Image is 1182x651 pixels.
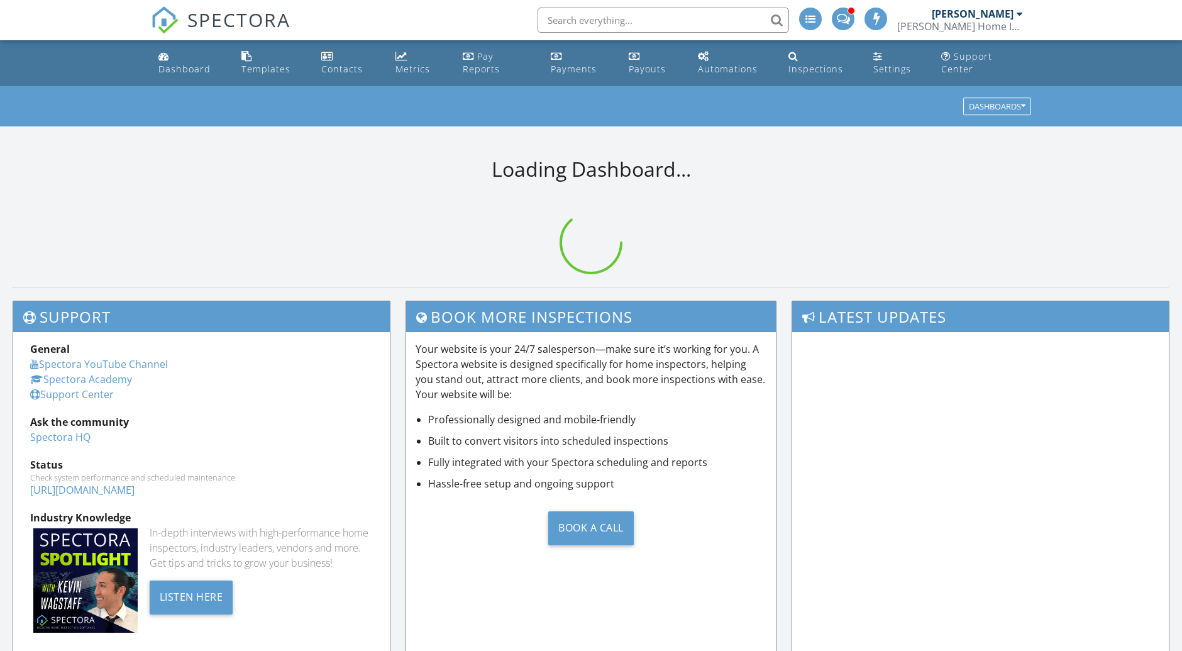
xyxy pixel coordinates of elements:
[316,45,380,81] a: Contacts
[788,63,843,75] div: Inspections
[868,45,926,81] a: Settings
[30,510,373,525] div: Industry Knowledge
[30,387,114,401] a: Support Center
[153,45,226,81] a: Dashboard
[13,301,390,332] h3: Support
[698,63,758,75] div: Automations
[30,342,70,356] strong: General
[538,8,789,33] input: Search everything...
[932,8,1014,20] div: [PERSON_NAME]
[151,17,290,43] a: SPECTORA
[150,581,233,615] div: Listen Here
[187,6,290,33] span: SPECTORA
[936,45,1029,81] a: Support Center
[629,63,666,75] div: Payouts
[416,342,766,402] p: Your website is your 24/7 salesperson—make sure it’s working for you. A Spectora website is desig...
[321,63,363,75] div: Contacts
[30,415,373,430] div: Ask the community
[463,50,500,75] div: Pay Reports
[792,301,1169,332] h3: Latest Updates
[395,63,430,75] div: Metrics
[30,430,91,444] a: Spectora HQ
[873,63,911,75] div: Settings
[30,357,168,371] a: Spectora YouTube Channel
[33,528,138,633] img: Spectoraspolightmain
[428,433,766,448] li: Built to convert visitors into scheduled inspections
[969,103,1025,111] div: Dashboards
[783,45,858,81] a: Inspections
[236,45,306,81] a: Templates
[158,63,211,75] div: Dashboard
[30,472,373,482] div: Check system performance and scheduled maintenance.
[241,63,290,75] div: Templates
[30,483,135,497] a: [URL][DOMAIN_NAME]
[30,372,132,386] a: Spectora Academy
[963,98,1031,116] button: Dashboards
[551,63,597,75] div: Payments
[406,301,775,332] h3: Book More Inspections
[428,412,766,427] li: Professionally designed and mobile-friendly
[150,525,373,570] div: In-depth interviews with high-performance home inspectors, industry leaders, vendors and more. Ge...
[897,20,1023,33] div: Cooper Home Inspections, LLC
[151,6,179,34] img: The Best Home Inspection Software - Spectora
[624,45,683,81] a: Payouts
[548,511,634,545] div: Book a Call
[546,45,613,81] a: Payments
[458,45,536,81] a: Pay Reports
[941,50,992,75] div: Support Center
[693,45,774,81] a: Automations (Advanced)
[150,589,233,603] a: Listen Here
[428,455,766,470] li: Fully integrated with your Spectora scheduling and reports
[416,501,766,555] a: Book a Call
[428,476,766,491] li: Hassle-free setup and ongoing support
[390,45,448,81] a: Metrics
[30,457,373,472] div: Status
